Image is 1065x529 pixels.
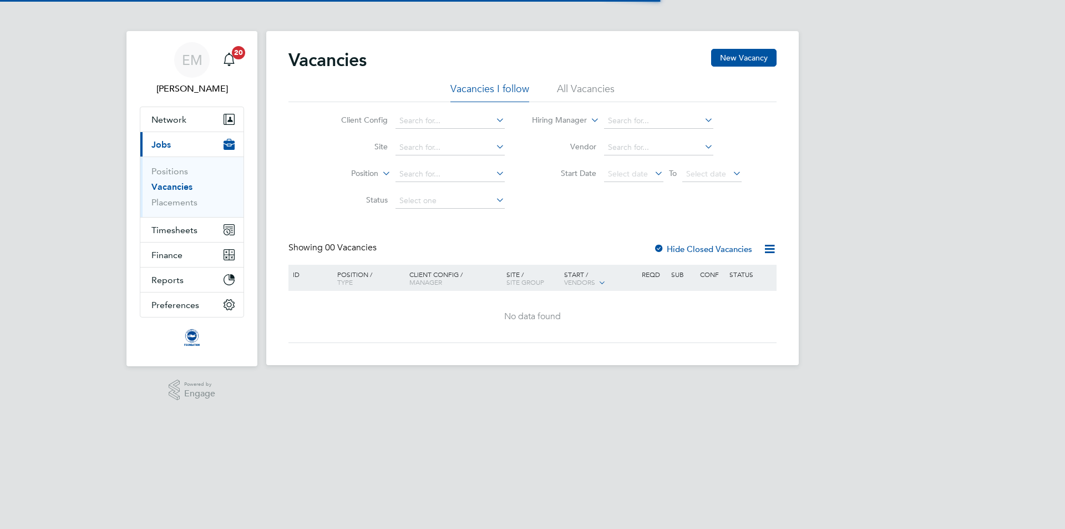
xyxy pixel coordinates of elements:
[450,82,529,102] li: Vacancies I follow
[604,140,713,155] input: Search for...
[169,380,216,401] a: Powered byEngage
[151,139,171,150] span: Jobs
[557,82,615,102] li: All Vacancies
[218,42,240,78] a: 20
[126,31,257,366] nav: Main navigation
[290,311,775,323] div: No data found
[182,53,202,67] span: EM
[140,268,244,292] button: Reports
[407,265,504,291] div: Client Config /
[523,115,587,126] label: Hiring Manager
[140,243,244,267] button: Finance
[639,265,668,284] div: Reqd
[653,244,752,254] label: Hide Closed Vacancies
[604,113,713,129] input: Search for...
[666,166,680,180] span: To
[564,278,595,286] span: Vendors
[140,42,244,95] a: EM[PERSON_NAME]
[151,114,186,125] span: Network
[151,300,199,310] span: Preferences
[140,157,244,217] div: Jobs
[395,167,505,182] input: Search for...
[711,49,777,67] button: New Vacancy
[532,168,596,178] label: Start Date
[184,389,215,399] span: Engage
[151,225,197,235] span: Timesheets
[395,193,505,209] input: Select one
[151,166,188,177] a: Positions
[151,182,192,192] a: Vacancies
[504,265,562,291] div: Site /
[140,107,244,132] button: Network
[409,278,442,286] span: Manager
[140,218,244,242] button: Timesheets
[315,168,378,179] label: Position
[288,242,379,254] div: Showing
[140,293,244,317] button: Preferences
[183,329,201,346] img: albioninthecommunity-logo-retina.png
[561,265,639,293] div: Start /
[325,242,377,253] span: 00 Vacancies
[151,275,184,285] span: Reports
[727,265,775,284] div: Status
[324,115,388,125] label: Client Config
[324,195,388,205] label: Status
[532,142,596,152] label: Vendor
[151,197,197,208] a: Placements
[140,132,244,157] button: Jobs
[329,265,407,291] div: Position /
[140,329,244,346] a: Go to home page
[668,265,697,284] div: Sub
[288,49,367,71] h2: Vacancies
[608,169,648,179] span: Select date
[395,140,505,155] input: Search for...
[290,265,329,284] div: ID
[337,278,353,286] span: Type
[184,380,215,389] span: Powered by
[324,142,388,152] label: Site
[151,250,182,260] span: Finance
[686,169,726,179] span: Select date
[697,265,726,284] div: Conf
[232,46,245,59] span: 20
[140,82,244,95] span: Edyta Marchant
[395,113,505,129] input: Search for...
[506,278,544,286] span: Site Group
